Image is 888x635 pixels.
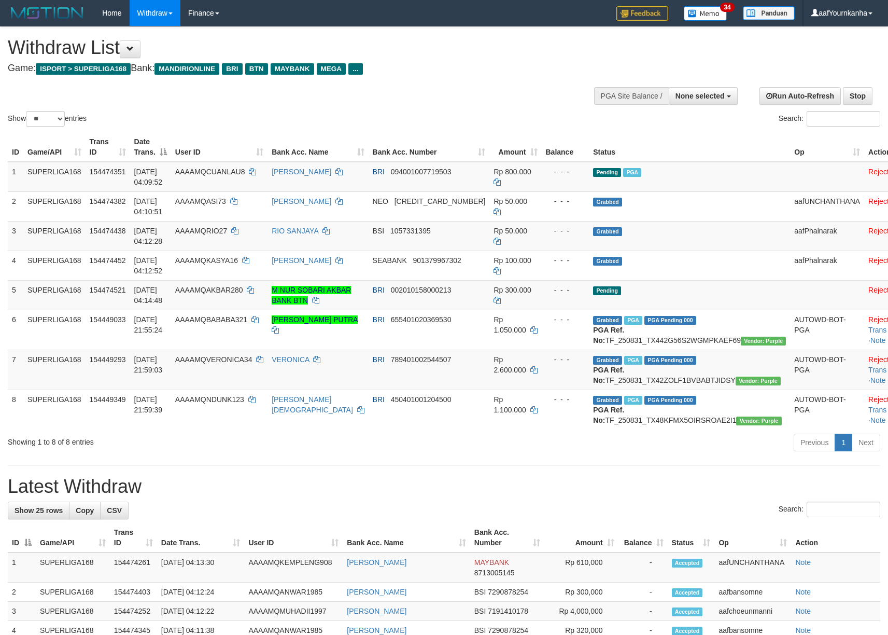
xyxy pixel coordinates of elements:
[157,583,245,602] td: [DATE] 04:12:24
[668,523,715,553] th: Status: activate to sort column ascending
[795,607,811,615] a: Note
[623,168,641,177] span: Marked by aafheankoy
[791,523,880,553] th: Action
[474,558,509,567] span: MAYBANK
[779,502,880,517] label: Search:
[736,417,781,425] span: Vendor URL: https://trx4.1velocity.biz
[23,280,86,310] td: SUPERLIGA168
[36,583,110,602] td: SUPERLIGA168
[175,197,226,205] span: AAAAMQASI73
[390,227,431,235] span: Copy 1057331395 to clipboard
[391,395,452,404] span: Copy 450401001204500 to clipboard
[8,191,23,221] td: 2
[134,227,163,245] span: [DATE] 04:12:28
[69,502,101,519] a: Copy
[494,315,526,334] span: Rp 1.050.000
[8,390,23,430] td: 8
[175,286,243,294] span: AAAAMQAKBAR280
[175,168,245,176] span: AAAAMQCUANLAU8
[267,132,368,162] th: Bank Acc. Name: activate to sort column ascending
[714,553,791,583] td: aafUNCHANTHANA
[714,523,791,553] th: Op: activate to sort column ascending
[175,315,247,324] span: AAAAMQBABABA321
[36,523,110,553] th: Game/API: activate to sort column ascending
[36,553,110,583] td: SUPERLIGA168
[373,395,385,404] span: BRI
[843,87,872,105] a: Stop
[794,434,835,451] a: Previous
[90,256,126,265] span: 154474452
[790,251,864,280] td: aafPhalnarak
[494,168,531,176] span: Rp 800.000
[15,506,63,515] span: Show 25 rows
[474,607,486,615] span: BSI
[741,337,786,346] span: Vendor URL: https://trx4.1velocity.biz
[23,191,86,221] td: SUPERLIGA168
[795,588,811,596] a: Note
[594,87,669,105] div: PGA Site Balance /
[8,583,36,602] td: 2
[593,406,624,424] b: PGA Ref. No:
[8,111,87,127] label: Show entries
[759,87,841,105] a: Run Auto-Refresh
[107,506,122,515] span: CSV
[779,111,880,127] label: Search:
[593,198,622,206] span: Grabbed
[593,356,622,365] span: Grabbed
[347,626,406,634] a: [PERSON_NAME]
[624,316,642,325] span: Marked by aafheankoy
[618,553,668,583] td: -
[271,63,314,75] span: MAYBANK
[90,355,126,364] span: 154449293
[373,197,388,205] span: NEO
[272,256,331,265] a: [PERSON_NAME]
[23,310,86,350] td: SUPERLIGA168
[110,583,157,602] td: 154474403
[272,315,358,324] a: [PERSON_NAME] PUTRA
[494,286,531,294] span: Rp 300.000
[714,602,791,621] td: aafchoeunmanni
[175,256,238,265] span: AAAAMQKASYA16
[130,132,171,162] th: Date Trans.: activate to sort column descending
[110,553,157,583] td: 154474261
[8,310,23,350] td: 6
[870,336,886,344] a: Note
[373,227,385,235] span: BSI
[736,377,781,385] span: Vendor URL: https://trx4.1velocity.biz
[672,608,703,616] span: Accepted
[589,132,790,162] th: Status
[589,310,790,350] td: TF_250831_TX442G56S2WGMPKAEF69
[470,523,544,553] th: Bank Acc. Number: activate to sort column ascending
[720,3,734,12] span: 34
[807,111,880,127] input: Search:
[245,63,268,75] span: BTN
[589,350,790,390] td: TF_250831_TX42ZOLF1BVBABTJIDSY
[23,350,86,390] td: SUPERLIGA168
[835,434,852,451] a: 1
[8,502,69,519] a: Show 25 rows
[413,256,461,265] span: Copy 901379967302 to clipboard
[90,168,126,176] span: 154474351
[391,315,452,324] span: Copy 655401020369530 to clipboard
[675,92,725,100] span: None selected
[544,602,618,621] td: Rp 4,000,000
[589,390,790,430] td: TF_250831_TX48KFMX5OIRSROAE2I1
[175,355,252,364] span: AAAAMQVERONICA34
[644,396,696,405] span: PGA Pending
[175,395,244,404] span: AAAAMQNDUNK123
[8,221,23,251] td: 3
[134,355,163,374] span: [DATE] 21:59:03
[23,390,86,430] td: SUPERLIGA168
[489,132,541,162] th: Amount: activate to sort column ascending
[90,395,126,404] span: 154449349
[272,227,318,235] a: RIO SANJAYA
[347,607,406,615] a: [PERSON_NAME]
[134,197,163,216] span: [DATE] 04:10:51
[593,326,624,344] b: PGA Ref. No:
[790,191,864,221] td: aafUNCHANTHANA
[546,285,585,295] div: - - -
[790,390,864,430] td: AUTOWD-BOT-PGA
[624,396,642,405] span: Marked by aafheankoy
[546,167,585,177] div: - - -
[494,227,527,235] span: Rp 50.000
